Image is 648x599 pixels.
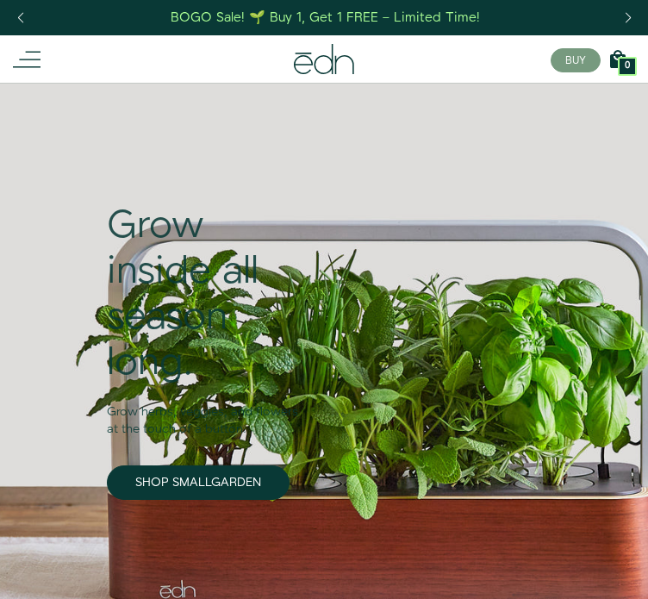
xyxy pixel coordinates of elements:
[625,61,630,71] span: 0
[107,386,303,438] div: Grow herbs, veggies, and flowers at the touch of a button.
[551,48,601,72] button: BUY
[170,4,483,31] a: BOGO Sale! 🌱 Buy 1, Get 1 FREE – Limited Time!
[107,465,290,500] a: SHOP SMALLGARDEN
[171,9,480,27] div: BOGO Sale! 🌱 Buy 1, Get 1 FREE – Limited Time!
[107,203,303,385] div: Grow inside all season long.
